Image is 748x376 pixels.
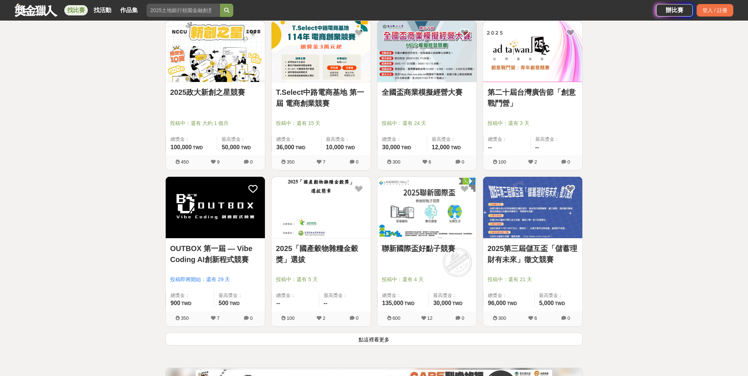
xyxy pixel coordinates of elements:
a: 找活動 [91,5,114,15]
span: 350 [287,159,295,165]
a: 找比賽 [64,5,88,15]
a: 辦比賽 [656,4,693,17]
a: OUTBOX 第一屆 — Vibe Coding AI創新程式競賽 [170,243,260,265]
a: 作品集 [117,5,141,15]
span: 50,000 [222,144,240,150]
span: 總獎金： [382,292,424,299]
span: 最高獎金： [535,136,578,143]
a: 聯新國際盃好點子競賽 [382,243,472,254]
a: 2025政大新創之星競賽 [170,87,260,98]
span: TWD [295,145,305,150]
span: 投稿中：還有 24 天 [382,119,472,127]
span: 最高獎金： [433,292,472,299]
span: TWD [181,301,191,306]
span: 5,000 [539,300,554,306]
span: 12 [427,315,432,321]
a: 2025「國產穀物雜糧金穀獎」選拔 [276,243,366,265]
span: 2 [534,159,537,165]
span: 最高獎金： [432,136,472,143]
a: Cover Image [377,21,477,83]
span: 6 [428,159,431,165]
span: 總獎金： [276,292,314,299]
a: Cover Image [483,21,582,83]
span: 7 [217,315,219,321]
span: 0 [250,159,252,165]
img: Cover Image [377,177,477,238]
span: 投稿中：還有 15 天 [276,119,366,127]
span: 最高獎金： [539,292,578,299]
span: -- [276,300,280,306]
span: 9 [217,159,219,165]
span: 投稿中：還有 4 天 [382,276,472,283]
img: Cover Image [166,21,265,82]
span: TWD [230,301,240,306]
span: 30,000 [433,300,451,306]
img: Cover Image [166,177,265,238]
button: 點這裡看更多 [165,333,583,345]
span: TWD [345,145,355,150]
span: 300 [498,315,506,321]
a: 全國盃商業模擬經營大賽 [382,87,472,98]
span: TWD [404,301,414,306]
span: 總獎金： [170,292,209,299]
span: 投稿即將開始：還有 29 天 [170,276,260,283]
span: 7 [323,159,325,165]
span: TWD [451,145,461,150]
span: 600 [392,315,400,321]
span: 總獎金： [488,136,526,143]
a: T.Select中路電商基地 第一屆 電商創業競賽 [276,87,366,109]
span: 投稿中：還有 5 天 [276,276,366,283]
span: 500 [219,300,229,306]
span: 0 [461,315,464,321]
input: 2025土地銀行校園金融創意挑戰賽：從你出發 開啟智慧金融新頁 [147,4,220,17]
span: TWD [241,145,251,150]
span: 135,000 [382,300,403,306]
span: 100 [287,315,295,321]
span: TWD [401,145,411,150]
span: 10,000 [326,144,344,150]
span: 100,000 [170,144,192,150]
span: 300 [392,159,400,165]
span: 30,000 [382,144,400,150]
span: 2 [323,315,325,321]
span: 100 [498,159,506,165]
span: 投稿中：還有 大約 1 個月 [170,119,260,127]
span: 最高獎金： [219,292,260,299]
span: TWD [193,145,203,150]
span: 總獎金： [488,292,530,299]
span: 0 [461,159,464,165]
span: TWD [452,301,462,306]
img: Cover Image [271,21,371,82]
span: 450 [181,159,189,165]
span: 900 [170,300,180,306]
div: 登入 / 註冊 [697,4,733,17]
span: 36,000 [276,144,294,150]
span: 最高獎金： [222,136,260,143]
span: TWD [507,301,517,306]
span: 投稿中：還有 21 天 [488,276,578,283]
img: Cover Image [271,177,371,238]
span: 最高獎金： [324,292,367,299]
span: 投稿中：還有 3 天 [488,119,578,127]
span: 總獎金： [382,136,422,143]
a: 第二十屆台灣廣告節「創意戰鬥營」 [488,87,578,109]
span: -- [324,300,328,306]
span: 最高獎金： [326,136,366,143]
span: 0 [567,315,570,321]
span: -- [535,144,539,150]
span: TWD [555,301,565,306]
span: 6 [534,315,537,321]
img: Cover Image [377,21,477,82]
span: 0 [567,159,570,165]
img: Cover Image [483,21,582,82]
span: 0 [356,315,358,321]
a: Cover Image [271,21,371,83]
span: 總獎金： [170,136,212,143]
span: 總獎金： [276,136,317,143]
img: Cover Image [483,177,582,238]
span: -- [488,144,492,150]
a: 2025第三屆儲互盃「儲蓄理財有未來」徵文競賽 [488,243,578,265]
